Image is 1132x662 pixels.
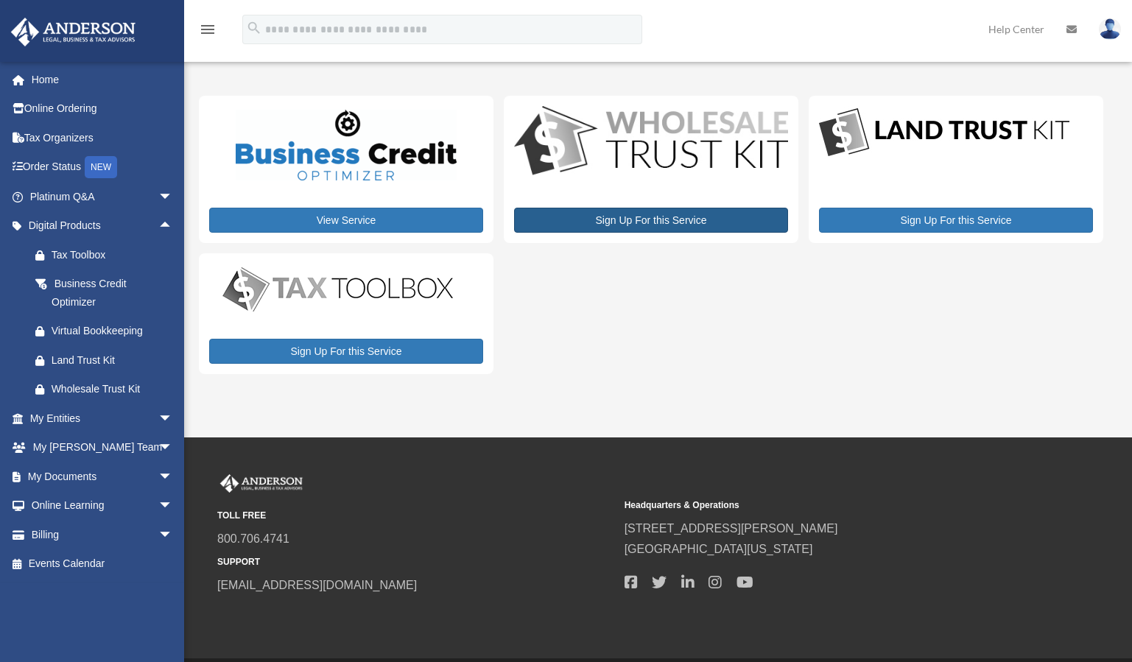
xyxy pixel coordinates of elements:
a: Tax Toolbox [21,240,188,270]
a: Business Credit Optimizer [21,270,188,317]
div: Virtual Bookkeeping [52,322,169,340]
span: arrow_drop_down [158,491,188,521]
span: arrow_drop_up [158,211,188,242]
img: Anderson Advisors Platinum Portal [7,18,140,46]
img: taxtoolbox_new-1.webp [209,264,467,315]
a: [GEOGRAPHIC_DATA][US_STATE] [625,543,813,555]
a: View Service [209,208,483,233]
img: User Pic [1099,18,1121,40]
a: Billingarrow_drop_down [10,520,195,549]
span: arrow_drop_down [158,182,188,212]
div: NEW [85,156,117,178]
img: LandTrust_lgo-1.jpg [819,106,1069,160]
div: Land Trust Kit [52,351,169,370]
img: Anderson Advisors Platinum Portal [217,474,306,493]
a: Sign Up For this Service [209,339,483,364]
a: [STREET_ADDRESS][PERSON_NAME] [625,522,838,535]
small: SUPPORT [217,554,614,570]
a: menu [199,26,217,38]
a: Home [10,65,195,94]
a: My [PERSON_NAME] Teamarrow_drop_down [10,433,195,462]
div: Business Credit Optimizer [52,275,169,311]
span: arrow_drop_down [158,404,188,434]
a: Order StatusNEW [10,152,195,183]
small: TOLL FREE [217,508,614,524]
a: My Entitiesarrow_drop_down [10,404,195,433]
i: search [246,20,262,36]
a: 800.706.4741 [217,532,289,545]
a: Digital Productsarrow_drop_up [10,211,188,241]
a: My Documentsarrow_drop_down [10,462,195,491]
a: Events Calendar [10,549,195,579]
a: [EMAIL_ADDRESS][DOMAIN_NAME] [217,579,417,591]
a: Tax Organizers [10,123,195,152]
a: Sign Up For this Service [514,208,788,233]
span: arrow_drop_down [158,462,188,492]
div: Tax Toolbox [52,246,169,264]
a: Online Ordering [10,94,195,124]
a: Land Trust Kit [21,345,188,375]
img: WS-Trust-Kit-lgo-1.jpg [514,106,788,178]
div: Wholesale Trust Kit [52,380,169,398]
small: Headquarters & Operations [625,498,1022,513]
a: Online Learningarrow_drop_down [10,491,195,521]
span: arrow_drop_down [158,433,188,463]
a: Sign Up For this Service [819,208,1093,233]
i: menu [199,21,217,38]
span: arrow_drop_down [158,520,188,550]
a: Virtual Bookkeeping [21,317,188,346]
a: Platinum Q&Aarrow_drop_down [10,182,195,211]
a: Wholesale Trust Kit [21,375,188,404]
